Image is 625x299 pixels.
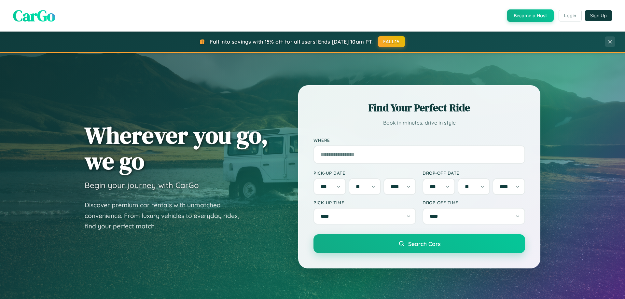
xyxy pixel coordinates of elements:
p: Book in minutes, drive in style [313,118,525,128]
label: Drop-off Time [423,200,525,205]
p: Discover premium car rentals with unmatched convenience. From luxury vehicles to everyday rides, ... [85,200,247,232]
button: Become a Host [507,9,554,22]
span: Search Cars [408,240,440,247]
label: Where [313,137,525,143]
span: Fall into savings with 15% off for all users! Ends [DATE] 10am PT. [210,38,373,45]
h1: Wherever you go, we go [85,122,268,174]
button: Login [559,10,582,21]
h3: Begin your journey with CarGo [85,180,199,190]
button: FALL15 [378,36,405,47]
span: CarGo [13,5,55,26]
button: Sign Up [585,10,612,21]
label: Pick-up Time [313,200,416,205]
h2: Find Your Perfect Ride [313,101,525,115]
button: Search Cars [313,234,525,253]
label: Pick-up Date [313,170,416,176]
label: Drop-off Date [423,170,525,176]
